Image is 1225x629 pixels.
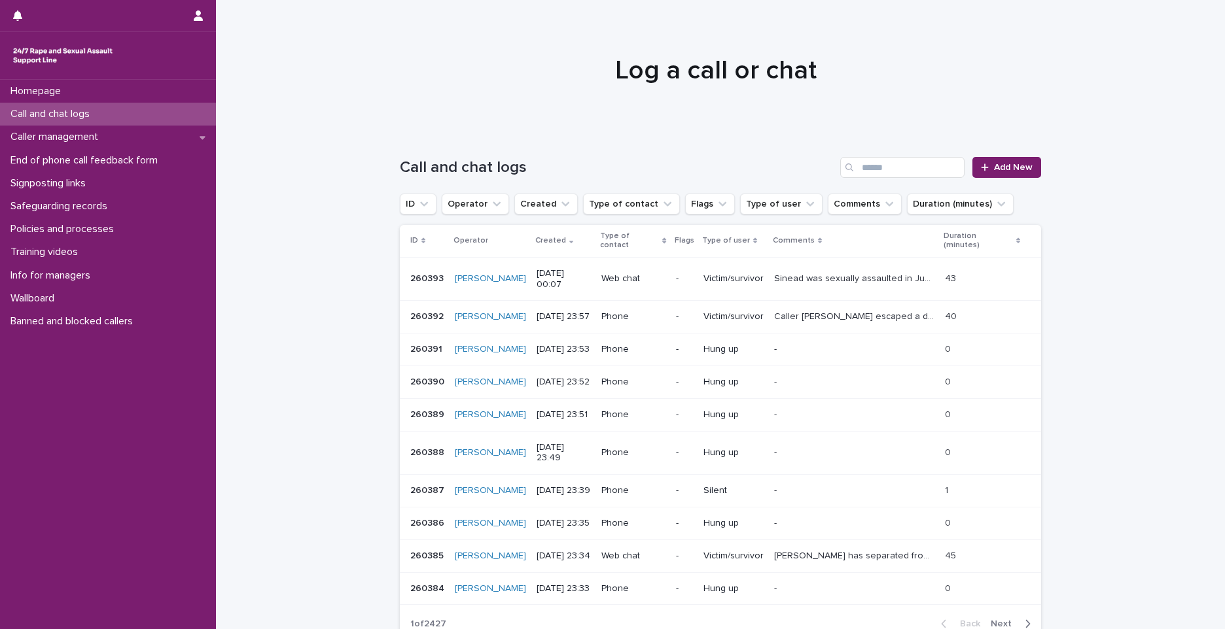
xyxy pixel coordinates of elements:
p: 260393 [410,271,446,284]
p: 260384 [410,581,447,594]
p: Web chat [601,551,666,562]
p: Phone [601,485,666,496]
p: 260390 [410,374,447,388]
p: 260386 [410,515,447,529]
p: 0 [945,407,953,420]
span: Next [991,619,1020,628]
p: - [774,374,779,388]
p: Call and chat logs [5,108,100,120]
span: Add New [994,163,1033,172]
p: Wallboard [5,292,65,305]
tr: 260386260386 [PERSON_NAME] [DATE] 23:35Phone-Hung up-- 00 [400,507,1041,539]
p: Hung up [703,409,764,420]
p: - [676,409,693,420]
p: Signposting links [5,177,96,190]
p: Hung up [703,447,764,458]
p: Phone [601,583,666,594]
img: rhQMoQhaT3yELyF149Cw [10,42,115,69]
p: [DATE] 23:53 [537,344,591,355]
p: Info for managers [5,269,101,282]
a: [PERSON_NAME] [455,409,526,420]
p: 260392 [410,309,446,322]
p: Hung up [703,344,764,355]
p: - [676,485,693,496]
p: - [774,515,779,529]
p: Victim/survivor [703,311,764,322]
a: [PERSON_NAME] [455,518,526,529]
button: Created [514,194,578,214]
p: [DATE] 23:39 [537,485,591,496]
p: Flags [675,233,694,248]
tr: 260387260387 [PERSON_NAME] [DATE] 23:39Phone-Silent-- 11 [400,475,1041,507]
button: Flags [685,194,735,214]
button: Type of user [740,194,823,214]
p: 1 [945,483,951,496]
p: Type of contact [600,229,659,253]
a: [PERSON_NAME] [455,583,526,594]
button: Type of contact [583,194,680,214]
p: 43 [945,271,959,284]
p: Web chat [601,273,666,284]
a: [PERSON_NAME] [455,273,526,284]
p: 0 [945,581,953,594]
p: - [774,341,779,355]
p: Hung up [703,518,764,529]
p: - [676,311,693,322]
tr: 260385260385 [PERSON_NAME] [DATE] 23:34Web chat-Victim/survivor[PERSON_NAME] has separated from h... [400,539,1041,572]
button: Operator [442,194,509,214]
p: [DATE] 23:51 [537,409,591,420]
p: 260388 [410,445,447,458]
p: Phone [601,409,666,420]
p: - [774,483,779,496]
input: Search [840,157,965,178]
a: [PERSON_NAME] [455,344,526,355]
p: End of phone call feedback form [5,154,168,167]
p: Operator [453,233,488,248]
p: Phone [601,377,666,388]
p: - [676,273,693,284]
tr: 260384260384 [PERSON_NAME] [DATE] 23:33Phone-Hung up-- 00 [400,572,1041,605]
p: Phone [601,447,666,458]
p: 260385 [410,548,446,562]
p: 260389 [410,407,447,420]
button: Duration (minutes) [907,194,1014,214]
p: - [774,407,779,420]
p: - [676,551,693,562]
a: [PERSON_NAME] [455,485,526,496]
p: Hung up [703,583,764,594]
p: Type of user [702,233,750,248]
p: Created [535,233,566,248]
p: 260391 [410,341,445,355]
p: Silent [703,485,764,496]
p: Homepage [5,85,71,97]
p: [DATE] 23:49 [537,442,591,464]
a: [PERSON_NAME] [455,377,526,388]
p: [DATE] 23:52 [537,377,591,388]
button: Comments [828,194,902,214]
p: - [676,447,693,458]
p: Victim/survivor [703,273,764,284]
p: [DATE] 00:07 [537,268,591,290]
span: Back [952,619,980,628]
p: Caller management [5,131,109,143]
p: [DATE] 23:33 [537,583,591,594]
p: Hung up [703,377,764,388]
p: 0 [945,341,953,355]
p: Yanina has separated from her husband due to DV which he has been arrested and bailed for. Since ... [774,548,937,562]
tr: 260392260392 [PERSON_NAME] [DATE] 23:57Phone-Victim/survivorCaller [PERSON_NAME] escaped a domest... [400,301,1041,333]
p: 40 [945,309,959,322]
p: 0 [945,374,953,388]
p: - [774,581,779,594]
h1: Call and chat logs [400,158,835,177]
a: Add New [972,157,1041,178]
p: Sinead was sexually assaulted in June. She referred herself to a SARC and has had therapy session... [774,271,937,284]
tr: 260393260393 [PERSON_NAME] [DATE] 00:07Web chat-Victim/survivorSinead was sexually assaulted in J... [400,257,1041,301]
p: 45 [945,548,959,562]
p: 0 [945,445,953,458]
p: - [676,583,693,594]
h1: Log a call or chat [395,55,1037,86]
p: Safeguarding records [5,200,118,212]
p: Comments [773,233,815,248]
p: Phone [601,344,666,355]
p: - [774,445,779,458]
